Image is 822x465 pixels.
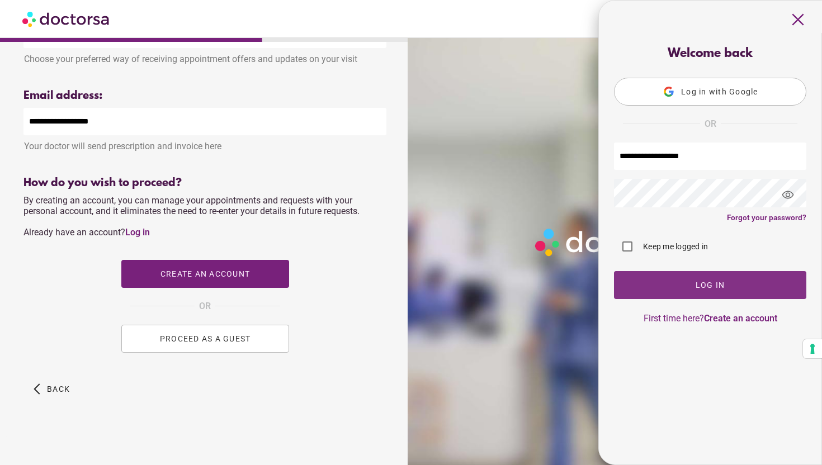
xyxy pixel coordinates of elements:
[681,87,758,96] span: Log in with Google
[614,271,806,299] button: Log In
[23,195,360,238] span: By creating an account, you can manage your appointments and requests with your personal account,...
[531,224,695,261] img: Logo-Doctorsa-trans-White-partial-flat.png
[159,334,251,343] span: PROCEED AS A GUEST
[773,180,803,210] span: visibility
[803,339,822,358] button: Your consent preferences for tracking technologies
[696,281,725,290] span: Log In
[614,78,806,106] button: Log in with Google
[199,299,211,314] span: OR
[614,313,806,324] p: First time here?
[23,177,386,189] div: How do you wish to proceed?
[22,6,111,31] img: Doctorsa.com
[614,47,806,61] div: Welcome back
[121,325,289,353] button: PROCEED AS A GUEST
[125,227,150,238] a: Log in
[23,89,386,102] div: Email address:
[121,260,289,288] button: Create an account
[641,241,708,252] label: Keep me logged in
[705,117,716,131] span: OR
[23,135,386,151] div: Your doctor will send prescription and invoice here
[787,9,809,30] span: close
[29,375,74,403] button: arrow_back_ios Back
[704,313,777,324] a: Create an account
[160,269,249,278] span: Create an account
[727,213,806,222] a: Forgot your password?
[23,48,386,64] div: Choose your preferred way of receiving appointment offers and updates on your visit
[47,385,70,393] span: Back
